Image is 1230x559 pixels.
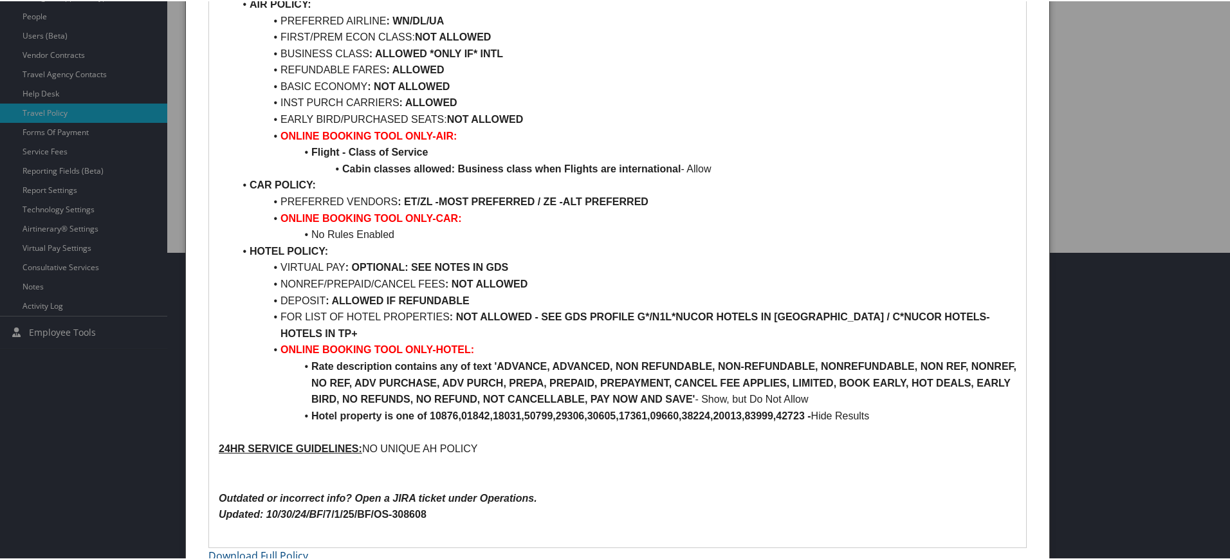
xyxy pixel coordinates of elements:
[445,277,528,288] strong: : NOT ALLOWED
[250,244,328,255] strong: HOTEL POLICY:
[219,508,323,518] em: Updated: 10/30/24/BF
[234,60,1016,77] li: REFUNDABLE FARES
[280,343,474,354] strong: ONLINE BOOKING TOOL ONLY-HOTEL:
[447,113,524,124] strong: NOT ALLOWED
[415,30,491,41] strong: NOT ALLOWED
[234,192,1016,209] li: PREFERRED VENDORS
[234,44,1016,61] li: BUSINESS CLASS
[234,291,1016,308] li: DEPOSIT
[369,47,503,58] strong: : ALLOWED *ONLY IF* INTL
[234,225,1016,242] li: No Rules Enabled
[234,77,1016,94] li: BASIC ECONOMY
[234,12,1016,28] li: PREFERRED AIRLINE
[219,491,537,502] em: Outdated or incorrect info? Open a JIRA ticket under Operations.
[234,110,1016,127] li: EARLY BIRD/PURCHASED SEATS:
[234,93,1016,110] li: INST PURCH CARRIERS
[386,14,444,25] strong: : WN/DL/UA
[311,360,1019,403] strong: Rate description contains any of text 'ADVANCE, ADVANCED, NON REFUNDABLE, NON-REFUNDABLE, NONREFU...
[311,145,428,156] strong: Flight - Class of Service
[234,160,1016,176] li: - Allow
[234,275,1016,291] li: NONREF/PREPAID/CANCEL FEES
[234,307,1016,340] li: FOR LIST OF HOTEL PROPERTIES
[311,409,811,420] strong: Hotel property is one of 10876,01842,18031,50799,29306,30605,17361,09660,38224,20013,83999,42723 -
[280,310,990,338] strong: : NOT ALLOWED - SEE GDS PROFILE G*/N1L*NUCOR HOTELS IN [GEOGRAPHIC_DATA] / C*NUCOR HOTELS-HOTELS ...
[398,195,648,206] strong: : ET/ZL -MOST PREFERRED / ZE -ALT PREFERRED
[386,63,444,74] strong: : ALLOWED
[280,129,457,140] strong: ONLINE BOOKING TOOL ONLY-AIR:
[234,28,1016,44] li: FIRST/PREM ECON CLASS:
[219,439,1016,456] p: NO UNIQUE AH POLICY
[345,261,508,271] strong: : OPTIONAL: SEE NOTES IN GDS
[250,178,316,189] strong: CAR POLICY:
[280,212,462,223] strong: ONLINE BOOKING TOOL ONLY-CAR:
[342,162,681,173] strong: Cabin classes allowed: Business class when Flights are international
[234,258,1016,275] li: VIRTUAL PAY
[219,442,362,453] u: 24HR SERVICE GUIDELINES:
[367,80,450,91] strong: : NOT ALLOWED
[219,508,427,518] strong: /7/1/25/BF/OS-308608
[399,96,457,107] strong: : ALLOWED
[326,294,469,305] strong: : ALLOWED IF REFUNDABLE
[234,407,1016,423] li: Hide Results
[234,357,1016,407] li: - Show, but Do Not Allow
